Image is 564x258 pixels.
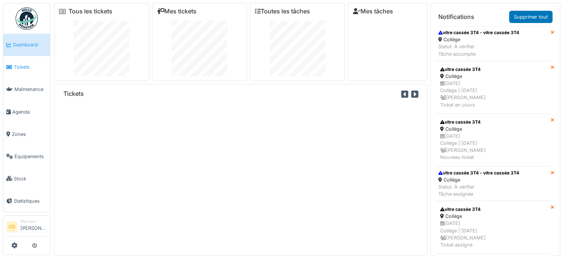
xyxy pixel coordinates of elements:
[3,101,50,123] a: Agenda
[440,220,546,248] div: [DATE] Collège | [DATE] [PERSON_NAME] Ticket assigné
[6,221,17,232] li: CD
[438,29,519,36] div: vitre cassée 3T4 - vitre cassée 3T4
[438,183,519,197] div: Statut: À vérifier Tâche assignée
[14,86,47,93] span: Maintenance
[16,7,38,30] img: Badge_color-CXgf-gQk.svg
[435,61,551,114] a: vitre cassée 3T4 Collège [DATE]Collège | [DATE] [PERSON_NAME]Ticket en cours
[440,73,546,80] div: Collège
[440,119,546,125] div: vitre cassée 3T4
[509,11,553,23] a: Supprimer tout
[3,145,50,167] a: Équipements
[3,78,50,101] a: Maintenance
[20,219,47,224] div: Manager
[440,80,546,108] div: [DATE] Collège | [DATE] [PERSON_NAME] Ticket en cours
[3,123,50,145] a: Zones
[12,131,47,138] span: Zones
[440,133,546,161] div: [DATE] Collège | [DATE] [PERSON_NAME] Nouveau ticket
[69,8,112,15] a: Tous les tickets
[440,66,546,73] div: vitre cassée 3T4
[438,13,474,20] h6: Notifications
[12,108,47,115] span: Agenda
[3,190,50,212] a: Statistiques
[438,36,519,43] div: Collège
[14,197,47,205] span: Statistiques
[6,219,47,236] a: CD Manager[PERSON_NAME]
[435,201,551,254] a: vitre cassée 3T4 Collège [DATE]Collège | [DATE] [PERSON_NAME]Ticket assigné
[435,26,551,61] a: vitre cassée 3T4 - vitre cassée 3T4 Collège Statut: À vérifierTâche accomplie
[13,41,47,48] span: Dashboard
[353,8,393,15] a: Mes tâches
[440,213,546,220] div: Collège
[438,43,519,57] div: Statut: À vérifier Tâche accomplie
[435,114,551,166] a: vitre cassée 3T4 Collège [DATE]Collège | [DATE] [PERSON_NAME]Nouveau ticket
[435,166,551,201] a: vitre cassée 3T4 - vitre cassée 3T4 Collège Statut: À vérifierTâche assignée
[14,63,47,71] span: Tickets
[440,125,546,133] div: Collège
[3,56,50,78] a: Tickets
[63,90,84,97] h6: Tickets
[438,170,519,176] div: vitre cassée 3T4 - vitre cassée 3T4
[440,206,546,213] div: vitre cassée 3T4
[157,8,197,15] a: Mes tickets
[255,8,310,15] a: Toutes les tâches
[14,175,47,182] span: Stock
[20,219,47,235] li: [PERSON_NAME]
[14,153,47,160] span: Équipements
[3,34,50,56] a: Dashboard
[438,176,519,183] div: Collège
[3,167,50,190] a: Stock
